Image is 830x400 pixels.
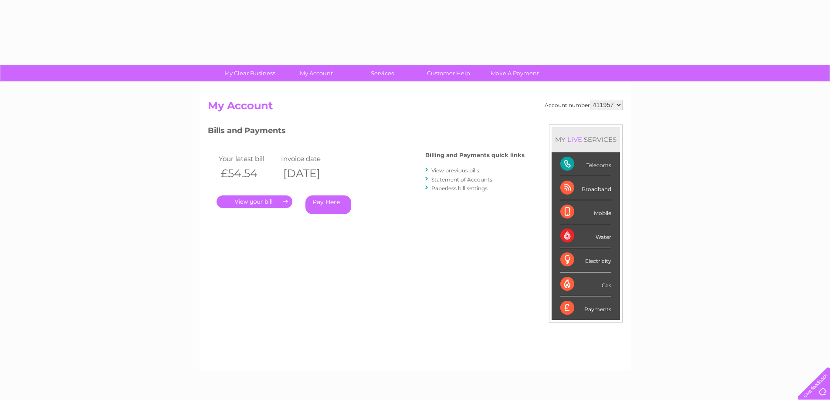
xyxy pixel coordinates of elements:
h2: My Account [208,100,623,116]
a: Paperless bill settings [431,185,488,192]
td: Your latest bill [217,153,279,165]
th: £54.54 [217,165,279,182]
a: Services [346,65,418,81]
a: My Clear Business [214,65,286,81]
a: . [217,195,292,208]
a: My Account [280,65,352,81]
div: Broadband [560,176,611,200]
div: Water [560,224,611,248]
div: MY SERVICES [552,127,620,152]
h4: Billing and Payments quick links [425,152,525,158]
a: View previous bills [431,167,479,174]
div: Account number [545,100,623,110]
div: LIVE [566,135,584,144]
div: Gas [560,272,611,296]
a: Pay Here [305,195,351,214]
div: Telecoms [560,152,611,176]
a: Statement of Accounts [431,176,492,183]
a: Customer Help [413,65,484,81]
td: Invoice date [279,153,342,165]
th: [DATE] [279,165,342,182]
a: Make A Payment [479,65,551,81]
div: Mobile [560,200,611,224]
h3: Bills and Payments [208,124,525,140]
div: Electricity [560,248,611,272]
div: Payments [560,296,611,320]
